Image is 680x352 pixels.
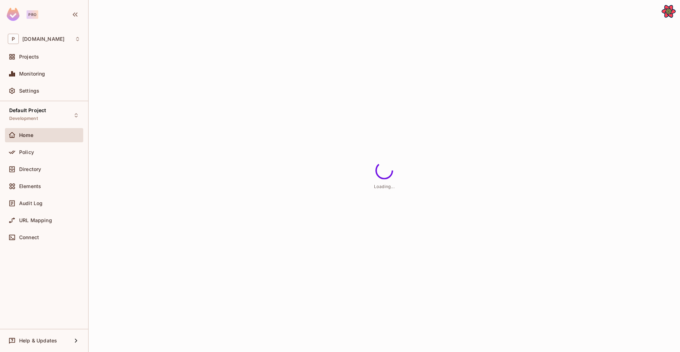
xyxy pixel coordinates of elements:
img: SReyMgAAAABJRU5ErkJggg== [7,8,19,21]
div: Pro [27,10,38,19]
span: Directory [19,166,41,172]
span: Default Project [9,108,46,113]
span: Elements [19,183,41,189]
span: Projects [19,54,39,60]
span: Development [9,116,38,121]
span: Connect [19,235,39,240]
span: Home [19,132,34,138]
span: Workspace: permit.io [22,36,64,42]
span: URL Mapping [19,218,52,223]
span: Policy [19,149,34,155]
span: Settings [19,88,39,94]
button: Open React Query Devtools [662,4,676,18]
span: P [8,34,19,44]
span: Audit Log [19,200,42,206]
span: Help & Updates [19,338,57,343]
span: Loading... [374,184,395,189]
span: Monitoring [19,71,45,77]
